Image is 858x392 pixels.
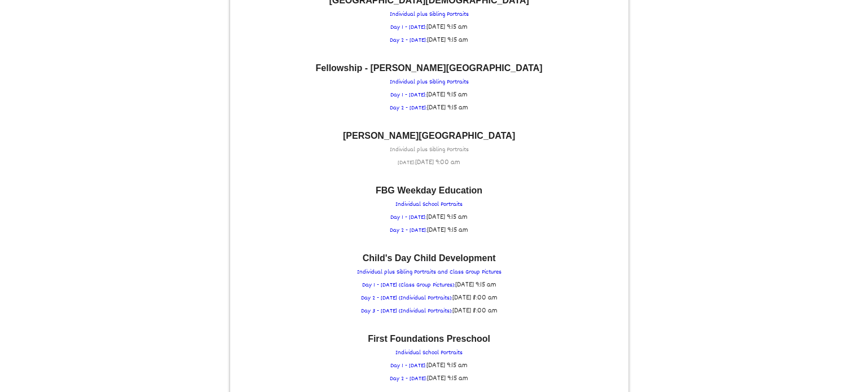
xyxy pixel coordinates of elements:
[455,279,496,290] span: [DATE] 9:15 am
[236,186,623,237] a: FBG Weekday Education Individual School PortraitsDay 1 - [DATE]:[DATE] 9:15 amDay 2 - [DATE]:[DAT...
[236,131,623,169] p: Individual plus Sibling Portraits [DATE]:
[427,224,468,236] span: [DATE] 9:15 am
[426,212,468,223] span: [DATE] 9:15 am
[426,21,468,33] span: [DATE] 9:15 am
[236,64,623,114] a: Fellowship - [PERSON_NAME][GEOGRAPHIC_DATA] Individual plus Sibling PortraitsDay 1 - [DATE]:[DATE...
[427,373,468,384] span: [DATE] 9:15 am
[426,89,468,100] span: [DATE] 9:15 am
[427,34,468,46] span: [DATE] 9:15 am
[236,254,623,318] p: Individual plus Sibling Portraits and Class Group Pictures Day 1 - [DATE] (Class Group Pictures):...
[236,186,623,237] p: Individual School Portraits Day 1 - [DATE]: Day 2 - [DATE]:
[236,131,623,169] a: [PERSON_NAME][GEOGRAPHIC_DATA] Individual plus Sibling Portraits[DATE]:[DATE] 9:00 am
[363,253,496,263] font: Child's Day Child Development
[236,254,623,318] a: Child's Day Child Development Individual plus Sibling Portraits and Class Group PicturesDay 1 - [...
[315,63,542,73] font: Fellowship - [PERSON_NAME][GEOGRAPHIC_DATA]
[236,334,623,385] p: Individual School Portraits Day 1 - [DATE]: Day 2 - [DATE]:
[236,334,623,385] a: First Foundations Preschool Individual School PortraitsDay 1 - [DATE]:[DATE] 9:15 amDay 2 - [DATE...
[368,334,490,343] font: First Foundations Preschool
[427,102,468,113] span: [DATE] 9:15 am
[452,305,498,316] span: [DATE] 8:00 am
[343,131,515,140] font: [PERSON_NAME][GEOGRAPHIC_DATA]
[376,186,482,195] font: FBG Weekday Education
[426,360,468,371] span: [DATE] 9:15 am
[415,157,460,168] span: [DATE] 9:00 am
[236,64,623,114] p: Individual plus Sibling Portraits Day 1 - [DATE]: Day 2 - [DATE]:
[452,292,498,303] span: [DATE] 8:00 am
